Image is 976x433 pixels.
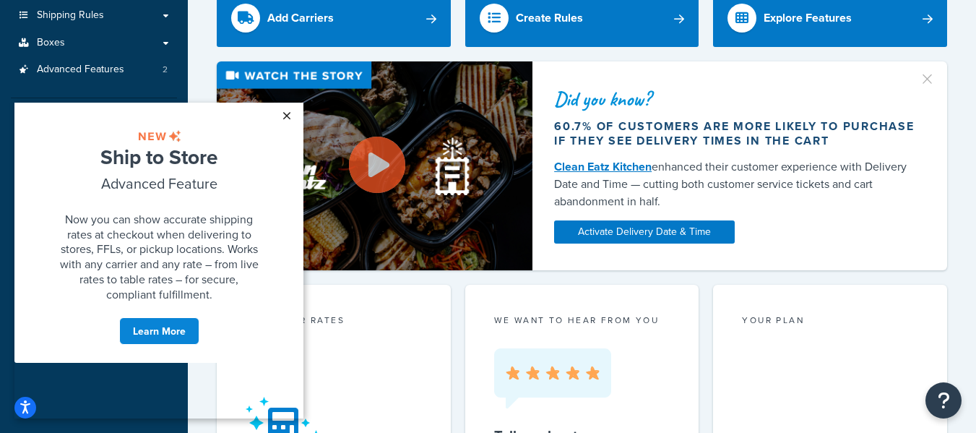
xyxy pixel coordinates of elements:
[11,205,177,231] a: Help Docs
[11,30,177,56] a: Boxes
[11,179,177,205] a: Analytics
[37,64,124,76] span: Advanced Features
[11,109,177,121] div: Resources
[742,314,918,330] div: Your Plan
[516,8,583,28] div: Create Rules
[554,158,925,210] div: enhanced their customer experience with Delivery Date and Time — cutting both customer service ti...
[37,9,104,22] span: Shipping Rules
[46,108,244,200] span: Now you can show accurate shipping rates at checkout when delivering to stores, FFLs, or pickup l...
[554,89,925,109] div: Did you know?
[105,215,185,242] a: Learn More
[925,382,962,419] button: Open Resource Center
[246,314,422,330] div: Test your rates
[11,56,177,83] li: Advanced Features
[554,220,735,244] a: Activate Delivery Date & Time
[494,314,670,327] p: we want to hear from you
[11,56,177,83] a: Advanced Features2
[11,2,177,29] a: Shipping Rules
[554,119,925,148] div: 60.7% of customers are more likely to purchase if they see delivery times in the cart
[86,40,203,69] span: Ship to Store
[554,158,652,175] a: Clean Eatz Kitchen
[764,8,852,28] div: Explore Features
[37,37,65,49] span: Boxes
[267,8,334,28] div: Add Carriers
[217,61,532,270] img: Video thumbnail
[163,64,168,76] span: 2
[11,125,177,151] a: Test Your Rates
[11,152,177,178] a: Marketplace
[87,70,203,91] span: Advanced Feature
